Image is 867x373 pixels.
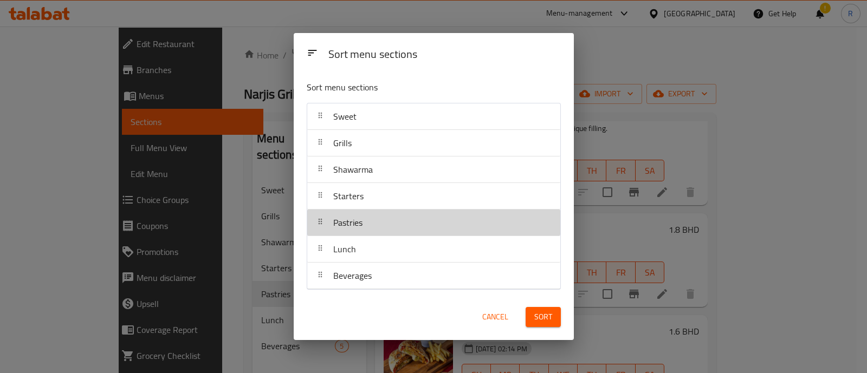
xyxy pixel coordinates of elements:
[307,210,560,236] div: Pastries
[333,214,363,231] span: Pastries
[478,307,513,327] button: Cancel
[324,43,565,67] div: Sort menu sections
[526,307,561,327] button: Sort
[333,135,352,151] span: Grills
[333,267,372,284] span: Beverages
[534,310,552,324] span: Sort
[307,103,560,130] div: Sweet
[333,108,357,125] span: Sweet
[307,183,560,210] div: Starters
[333,161,373,178] span: Shawarma
[482,310,508,324] span: Cancel
[307,130,560,156] div: Grills
[307,236,560,263] div: Lunch
[307,156,560,183] div: Shawarma
[333,241,356,257] span: Lunch
[333,188,364,204] span: Starters
[307,81,508,94] p: Sort menu sections
[307,263,560,289] div: Beverages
